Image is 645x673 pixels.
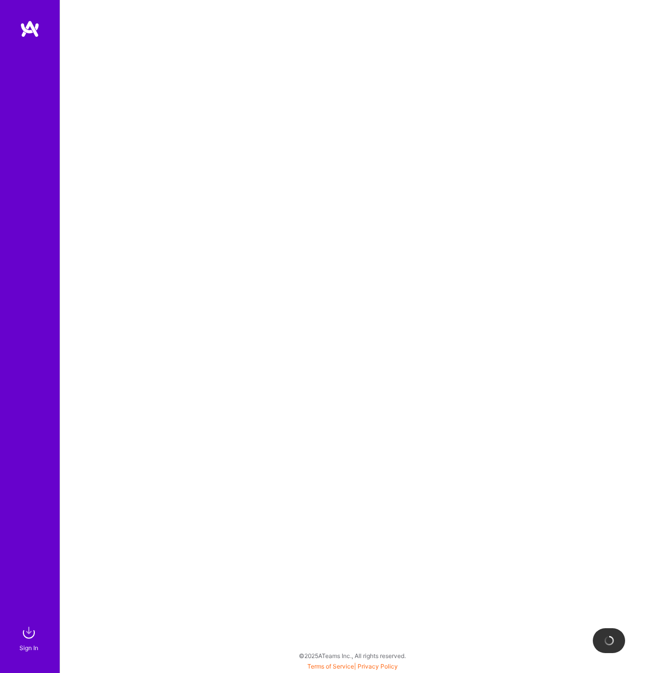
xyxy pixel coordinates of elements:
div: © 2025 ATeams Inc., All rights reserved. [60,643,645,668]
a: sign inSign In [21,623,39,653]
img: loading [604,636,614,646]
a: Privacy Policy [358,663,398,670]
img: logo [20,20,40,38]
div: Sign In [19,643,38,653]
img: sign in [19,623,39,643]
a: Terms of Service [307,663,354,670]
span: | [307,663,398,670]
